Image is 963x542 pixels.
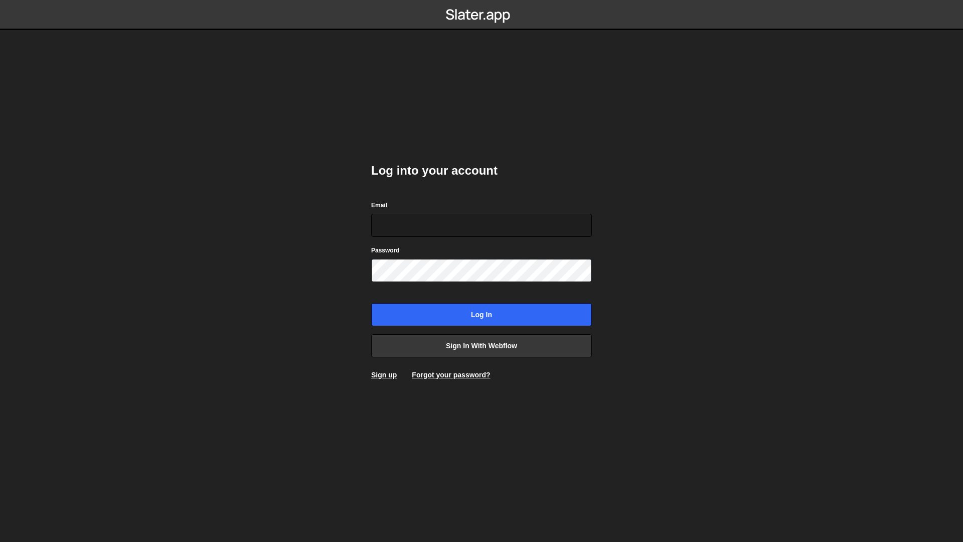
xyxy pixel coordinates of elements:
[371,303,592,326] input: Log in
[371,200,387,210] label: Email
[412,371,490,379] a: Forgot your password?
[371,245,400,255] label: Password
[371,371,397,379] a: Sign up
[371,334,592,357] a: Sign in with Webflow
[371,163,592,179] h2: Log into your account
